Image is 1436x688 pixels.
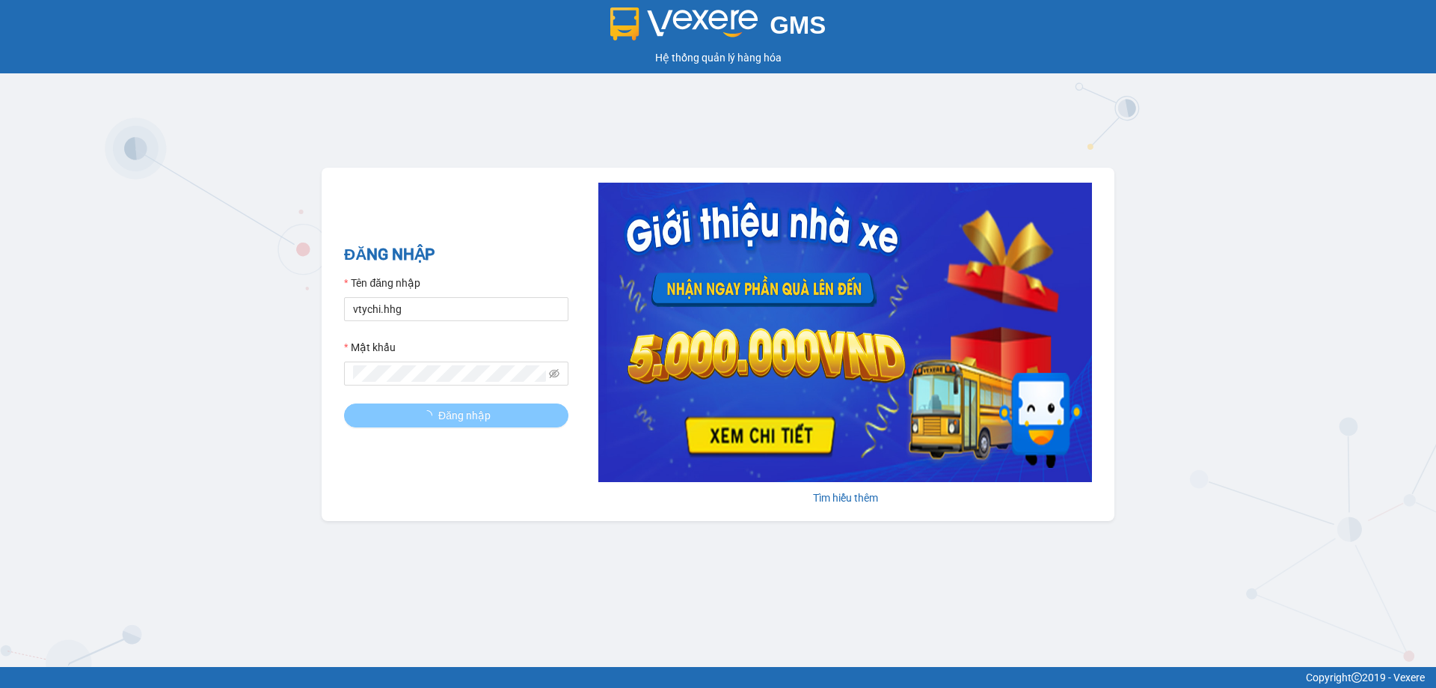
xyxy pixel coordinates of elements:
[549,368,559,379] span: eye-invisible
[610,22,826,34] a: GMS
[344,297,568,321] input: Tên đăng nhập
[598,490,1092,506] div: Tìm hiểu thêm
[422,410,438,421] span: loading
[344,339,396,356] label: Mật khẩu
[344,243,568,267] h2: ĐĂNG NHẬP
[353,365,546,382] input: Mật khẩu
[11,669,1425,686] div: Copyright 2019 - Vexere
[438,407,491,424] span: Đăng nhập
[4,49,1432,66] div: Hệ thống quản lý hàng hóa
[598,183,1092,482] img: banner-0
[1351,672,1362,683] span: copyright
[344,275,420,291] label: Tên đăng nhập
[770,11,826,39] span: GMS
[344,404,568,427] button: Đăng nhập
[610,7,758,40] img: logo 2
